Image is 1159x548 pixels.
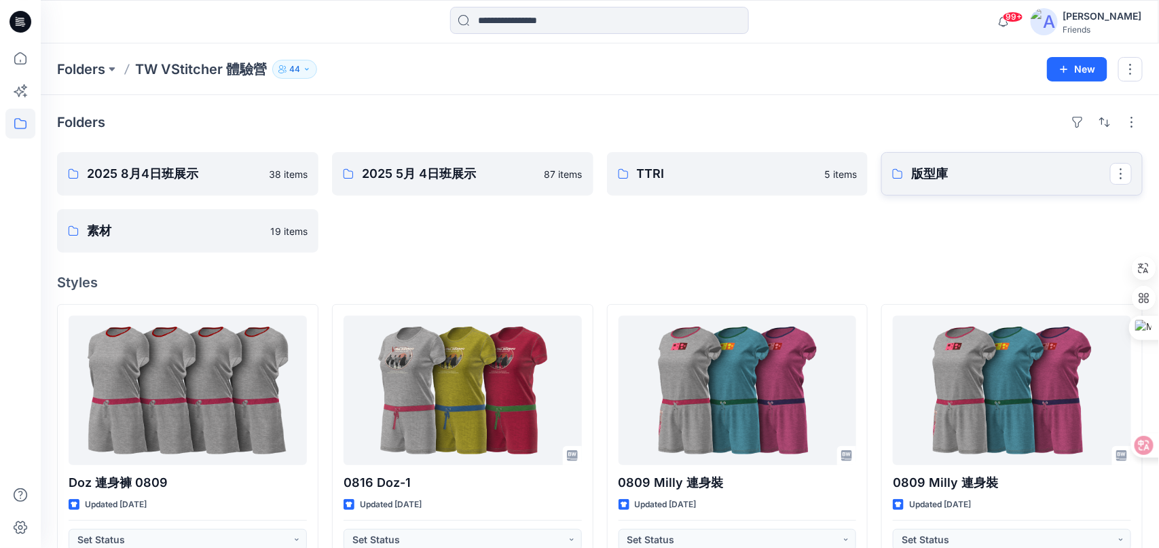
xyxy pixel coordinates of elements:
p: 44 [289,62,300,77]
p: 2025 5月 4日班展示 [362,164,536,183]
a: Doz 連身褲 0809 [69,316,307,465]
span: 99+ [1003,12,1023,22]
a: 0809 Milly 連身裝 [619,316,857,465]
a: TTRI5 items [607,152,868,196]
a: 0816 Doz-1 [344,316,582,465]
p: 38 items [269,167,308,181]
p: 5 items [824,167,857,181]
p: Updated [DATE] [635,498,697,512]
p: 2025 8月4日班展示 [87,164,261,183]
p: 0809 Milly 連身裝 [893,473,1131,492]
p: Updated [DATE] [85,498,147,512]
a: 素材19 items [57,209,318,253]
h4: Styles [57,274,1143,291]
p: 0816 Doz-1 [344,473,582,492]
p: Updated [DATE] [909,498,971,512]
p: 版型庫 [911,164,1110,183]
p: 87 items [545,167,583,181]
a: 2025 8月4日班展示38 items [57,152,318,196]
p: 0809 Milly 連身裝 [619,473,857,492]
a: 0809 Milly 連身裝 [893,316,1131,465]
a: Folders [57,60,105,79]
p: Doz 連身褲 0809 [69,473,307,492]
p: 素材 [87,221,262,240]
img: avatar [1031,8,1058,35]
p: TW VStitcher 體驗營 [135,60,267,79]
a: 2025 5月 4日班展示87 items [332,152,593,196]
p: Updated [DATE] [360,498,422,512]
button: 44 [272,60,317,79]
h4: Folders [57,114,105,130]
a: 版型庫 [881,152,1143,196]
p: TTRI [637,164,817,183]
p: 19 items [270,224,308,238]
div: Friends [1063,24,1142,35]
div: [PERSON_NAME] [1063,8,1142,24]
button: New [1047,57,1107,81]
